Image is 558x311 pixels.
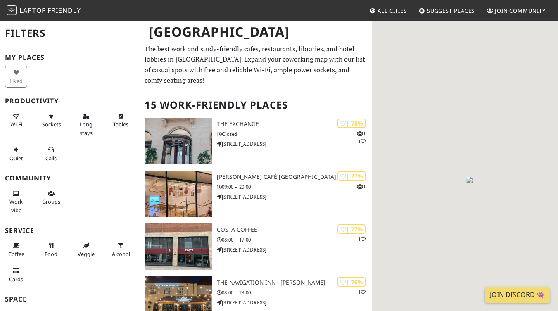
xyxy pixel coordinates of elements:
span: Alcohol [112,250,130,258]
img: Costa Coffee [145,223,212,270]
h2: Filters [5,21,135,46]
button: Groups [40,187,62,209]
span: Group tables [42,198,60,205]
button: Tables [109,109,132,131]
p: 1 [357,183,366,190]
span: Food [45,250,57,258]
a: Join Community [483,3,549,18]
div: | 77% [337,171,366,181]
h3: Productivity [5,97,135,105]
p: The best work and study-friendly cafes, restaurants, libraries, and hotel lobbies in [GEOGRAPHIC_... [145,44,367,86]
span: Friendly [47,6,81,15]
span: Join Community [495,7,546,14]
img: The Exchange [145,118,212,164]
h2: 15 Work-Friendly Places [145,93,367,118]
p: [STREET_ADDRESS] [217,140,372,148]
span: Stable Wi-Fi [10,121,22,128]
div: | 77% [337,224,366,234]
button: Veggie [75,239,97,261]
button: Cards [5,264,27,286]
p: [STREET_ADDRESS] [217,193,372,201]
a: The Exchange | 78% 11 The Exchange Closed [STREET_ADDRESS] [140,118,372,164]
span: Power sockets [42,121,61,128]
h3: Service [5,227,135,235]
span: Long stays [80,121,93,136]
p: 09:00 – 20:00 [217,183,372,191]
button: Food [40,239,62,261]
span: Suggest Places [427,7,475,14]
button: Long stays [75,109,97,140]
p: 1 1 [357,130,366,145]
p: 1 [358,235,366,243]
span: Veggie [78,250,95,258]
button: Work vibe [5,187,27,217]
img: LaptopFriendly [7,5,17,15]
span: Video/audio calls [45,154,57,162]
button: Wi-Fi [5,109,27,131]
a: All Cities [366,3,410,18]
h3: The Navigation Inn - [PERSON_NAME] [217,279,372,286]
span: All Cities [378,7,407,14]
p: 08:00 – 23:00 [217,289,372,297]
span: Laptop [19,6,46,15]
button: Alcohol [109,239,132,261]
button: Sockets [40,109,62,131]
h3: My Places [5,54,135,62]
a: Join Discord 👾 [485,287,550,303]
h3: Costa Coffee [217,226,372,233]
span: Quiet [9,154,23,162]
a: Elio Café Birmingham | 77% 1 [PERSON_NAME] Café [GEOGRAPHIC_DATA] 09:00 – 20:00 [STREET_ADDRESS] [140,171,372,217]
p: [STREET_ADDRESS] [217,246,372,254]
span: Work-friendly tables [113,121,128,128]
h3: Space [5,295,135,303]
a: LaptopFriendly LaptopFriendly [7,4,81,18]
p: 08:00 – 17:00 [217,236,372,244]
button: Coffee [5,239,27,261]
div: | 78% [337,119,366,128]
span: Credit cards [9,275,23,283]
img: Elio Café Birmingham [145,171,212,217]
p: [STREET_ADDRESS] [217,299,372,306]
h3: Community [5,174,135,182]
a: Suggest Places [416,3,478,18]
p: Closed [217,130,372,138]
button: Calls [40,143,62,165]
span: Coffee [8,250,24,258]
h3: [PERSON_NAME] Café [GEOGRAPHIC_DATA] [217,173,372,180]
p: 1 [358,288,366,296]
a: Costa Coffee | 77% 1 Costa Coffee 08:00 – 17:00 [STREET_ADDRESS] [140,223,372,270]
span: People working [9,198,23,214]
h1: [GEOGRAPHIC_DATA] [142,21,370,43]
h3: The Exchange [217,121,372,128]
div: | 76% [337,277,366,287]
button: Quiet [5,143,27,165]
